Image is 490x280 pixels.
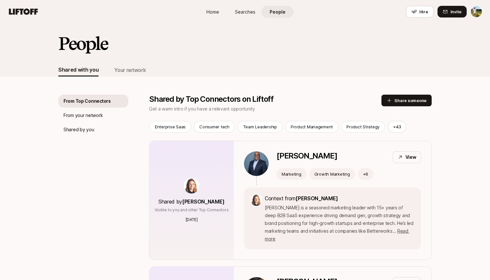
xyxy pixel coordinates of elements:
[158,197,225,206] p: Shared by
[235,8,255,15] span: Searches
[155,123,186,130] p: Enterprise Saas
[270,8,286,15] span: People
[296,195,338,202] span: [PERSON_NAME]
[388,121,406,133] button: +43
[291,123,333,130] p: Product Management
[64,126,94,134] p: Shared by you
[184,178,199,193] img: 5b4e8e9c_3b7b_4d72_a69f_7f4659b27c66.jpg
[419,8,428,15] span: Hire
[437,6,467,17] button: Invite
[196,6,229,18] a: Home
[149,105,381,113] p: Get a warm intro if you have a relevant opportunity
[243,123,277,130] p: Team Leadership
[114,66,146,74] div: Your network
[358,168,374,180] button: +6
[381,95,432,106] button: Share someone
[58,64,99,76] button: Shared with you
[64,111,103,119] p: From your network
[64,97,111,105] p: From Top Connectors
[261,6,294,18] a: People
[314,171,350,177] p: Growth Marketing
[206,8,219,15] span: Home
[114,64,146,76] button: Your network
[155,207,229,213] p: Visible to you and other Top Connectors
[450,8,461,15] span: Invite
[182,198,225,205] span: [PERSON_NAME]
[229,6,261,18] a: Searches
[346,123,379,130] p: Product Strategy
[244,151,269,176] img: d4a00215_5f96_486f_9846_edc73dbf65d7.jpg
[265,204,414,243] p: [PERSON_NAME] is a seasoned marketing leader with 15+ years of deep B2B SaaS experience driving d...
[58,65,99,74] div: Shared with you
[276,151,337,160] p: [PERSON_NAME]
[265,194,414,203] p: Context from
[58,34,108,53] h2: People
[149,141,432,260] a: Shared by[PERSON_NAME]Visible to you and other Top Connectors[DATE][PERSON_NAME]ViewMarketingGrow...
[282,171,301,177] p: Marketing
[149,95,381,104] p: Shared by Top Connectors on Liftoff
[406,6,434,17] button: Hire
[199,123,229,130] p: Consumer tech
[405,153,416,161] p: View
[471,6,482,17] button: Tyler Kieft
[186,217,198,223] p: [DATE]
[471,6,482,17] img: Tyler Kieft
[251,194,262,206] img: 5b4e8e9c_3b7b_4d72_a69f_7f4659b27c66.jpg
